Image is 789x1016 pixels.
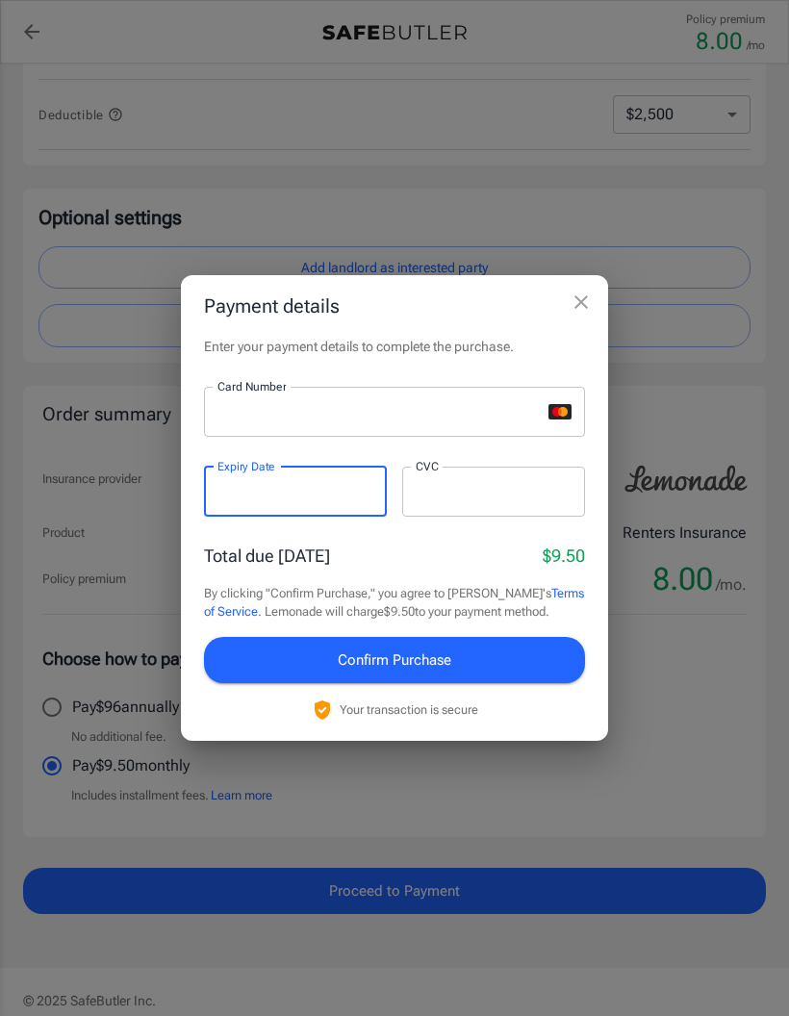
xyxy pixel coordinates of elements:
[204,543,330,569] p: Total due [DATE]
[562,283,600,321] button: close
[204,337,585,356] p: Enter your payment details to complete the purchase.
[416,458,439,474] label: CVC
[340,700,478,719] p: Your transaction is secure
[416,482,572,500] iframe: Secure CVC input frame
[217,378,286,394] label: Card Number
[543,543,585,569] p: $9.50
[204,637,585,683] button: Confirm Purchase
[204,584,585,622] p: By clicking "Confirm Purchase," you agree to [PERSON_NAME]'s . Lemonade will charge $9.50 to your...
[338,648,451,673] span: Confirm Purchase
[217,402,541,420] iframe: Secure card number input frame
[217,458,275,474] label: Expiry Date
[548,404,572,419] svg: mastercard
[181,275,608,337] h2: Payment details
[217,482,373,500] iframe: Secure expiration date input frame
